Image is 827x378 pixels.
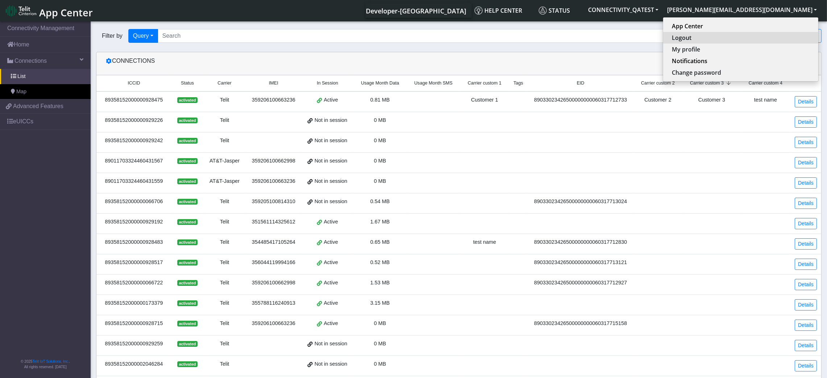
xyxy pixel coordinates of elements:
div: Telit [208,238,241,246]
span: activated [177,341,197,347]
span: 0 MB [374,320,386,326]
div: 351561114325612 [250,218,297,226]
span: 0.54 MB [370,198,390,204]
span: EID [577,80,584,87]
span: activated [177,178,197,184]
button: Logout [663,32,818,44]
a: Details [795,177,817,189]
a: Telit IoT Solutions, Inc. [33,359,69,363]
span: Not in session [314,157,347,165]
span: 0 MB [374,341,386,346]
div: test name [464,238,505,246]
a: Notifications [672,57,810,65]
div: Customer 2 [638,96,678,104]
div: 359206100663236 [250,177,297,185]
div: Customer 3 [687,96,737,104]
span: activated [177,300,197,306]
span: 0 MB [374,137,386,143]
div: Telit [208,340,241,348]
span: activated [177,158,197,164]
span: activated [177,118,197,123]
span: Status [181,80,194,87]
button: Query [128,29,158,43]
span: Usage Month SMS [414,80,453,87]
a: Details [795,340,817,351]
span: Active [324,259,338,267]
span: 3.15 MB [370,300,390,306]
span: activated [177,280,197,286]
div: 89358152000000929192 [101,218,167,226]
div: 89033023426500000000060317712927 [532,279,629,287]
span: Tags [513,80,523,87]
span: Connections [15,57,47,65]
span: activated [177,321,197,326]
a: Details [795,238,817,250]
span: Not in session [314,177,347,185]
span: 0 MB [374,117,386,123]
a: Status [536,3,584,18]
span: Carrier [218,80,231,87]
div: 359206100662998 [250,279,297,287]
div: 89358152000000928517 [101,259,167,267]
span: 0.65 MB [370,239,390,245]
div: Telit [208,96,241,104]
a: Details [795,279,817,290]
button: My profile [663,44,818,55]
div: test name [745,96,786,104]
div: Telit [208,279,241,287]
div: 356044119994166 [250,259,297,267]
div: Telit [208,299,241,307]
span: Active [324,238,338,246]
span: Not in session [314,116,347,124]
div: AT&T-Jasper [208,157,241,165]
span: Carrier custom 2 [641,80,675,87]
a: Details [795,157,817,168]
div: 89358152000000929226 [101,116,167,124]
div: 359205100814310 [250,198,297,206]
span: 0.81 MB [370,97,390,103]
span: Usage Month Data [361,80,399,87]
div: Telit [208,137,241,145]
span: activated [177,361,197,367]
span: Active [324,96,338,104]
span: Active [324,320,338,328]
a: Details [795,320,817,331]
div: 89358152000000929259 [101,340,167,348]
div: Connections [98,57,459,70]
button: [PERSON_NAME][EMAIL_ADDRESS][DOMAIN_NAME] [663,3,821,16]
a: App Center [672,22,810,30]
div: 354485417105264 [250,238,297,246]
span: activated [177,97,197,103]
img: status.svg [539,7,547,15]
div: Telit [208,259,241,267]
span: Carrier custom 1 [468,80,501,87]
span: Status [539,7,570,15]
div: 89358152000002046284 [101,360,167,368]
span: ICCID [128,80,140,87]
button: Change password [663,67,818,78]
a: Details [795,299,817,311]
span: App Center [39,6,93,19]
span: 0 MB [374,158,386,164]
span: In Session [317,80,338,87]
span: Not in session [314,340,347,348]
span: Carrier custom 4 [749,80,782,87]
button: Notifications [663,55,818,67]
span: Map [16,88,26,96]
div: 89358152000000928483 [101,238,167,246]
input: Search... [158,29,730,43]
div: 89358152000000173379 [101,299,167,307]
span: Active [324,218,338,226]
div: Telit [208,320,241,328]
a: Details [795,96,817,107]
button: App Center [663,20,818,32]
div: Customer 1 [464,96,505,104]
div: 359206100662998 [250,157,297,165]
span: Filter by [96,32,128,40]
span: Active [324,279,338,287]
img: logo-telit-cinterion-gw-new.png [6,5,36,17]
div: 89033023426500000000060317712733 [532,96,629,104]
span: activated [177,260,197,266]
div: Telit [208,218,241,226]
a: Details [795,198,817,209]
